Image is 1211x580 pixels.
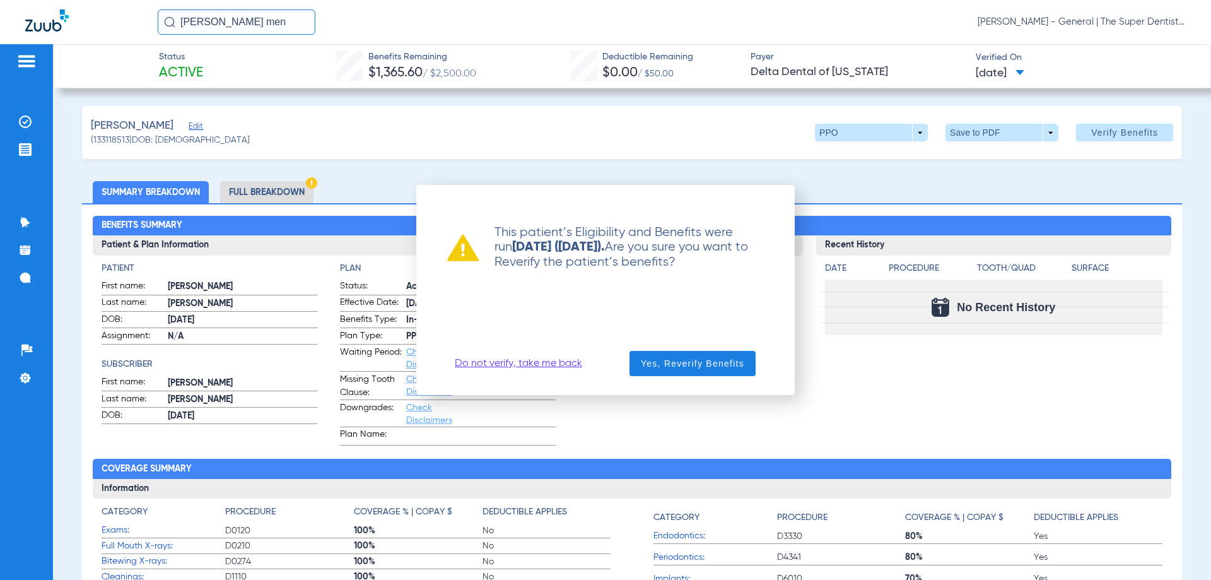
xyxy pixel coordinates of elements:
iframe: Chat Widget [1148,519,1211,580]
img: warning already ran verification recently [447,234,479,261]
span: Yes, Reverify Benefits [641,357,744,370]
p: This patient’s Eligibility and Benefits were run Are you sure you want to Reverify the patient’s ... [479,225,764,269]
a: Do not verify, take me back [455,357,582,370]
strong: [DATE] ([DATE]). [512,241,605,254]
button: Yes, Reverify Benefits [629,351,756,376]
